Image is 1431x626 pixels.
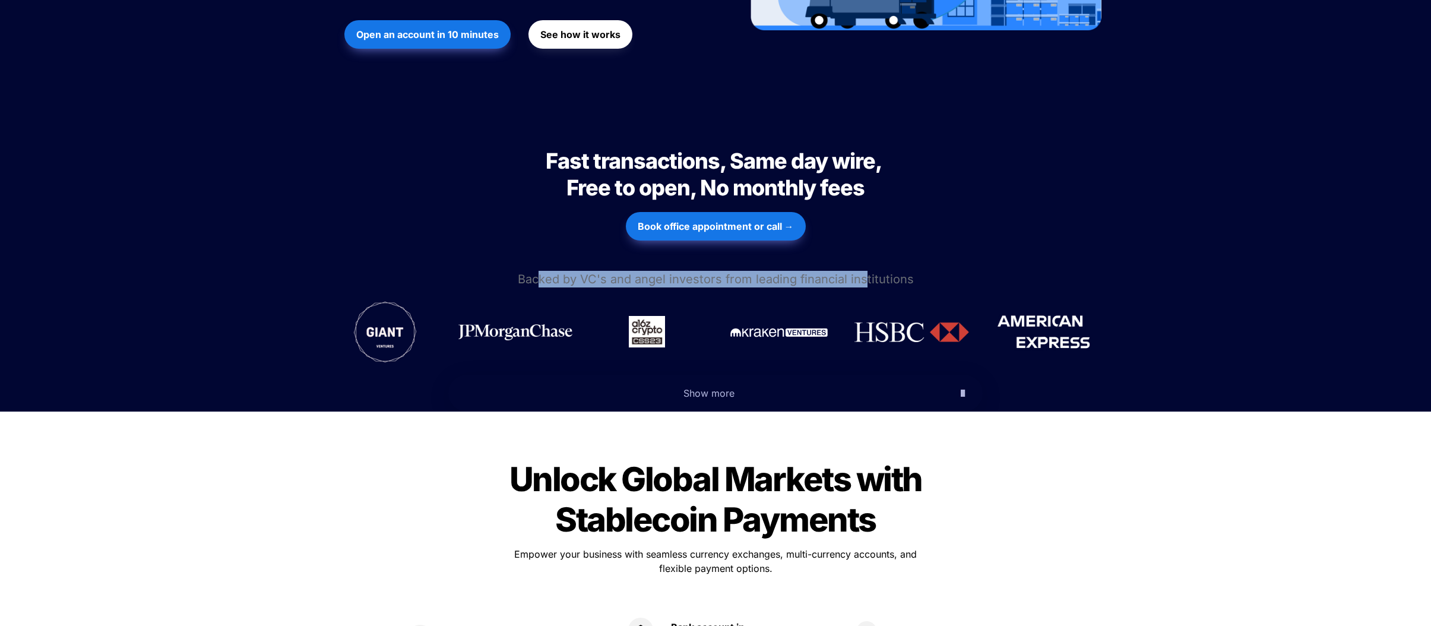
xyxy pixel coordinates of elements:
button: See how it works [528,20,632,49]
strong: Open an account in 10 minutes [356,29,499,40]
button: Show more [448,375,983,412]
a: Book office appointment or call → [626,206,806,246]
span: Show more [683,387,735,399]
strong: See how it works [540,29,620,40]
button: Open an account in 10 minutes [344,20,511,49]
span: Empower your business with seamless currency exchanges, multi-currency accounts, and flexible pay... [514,548,920,574]
span: Unlock Global Markets with Stablecoin Payments [509,459,928,540]
a: See how it works [528,14,632,55]
span: Backed by VC's and angel investors from leading financial institutions [518,272,914,286]
button: Book office appointment or call → [626,212,806,241]
span: Fast transactions, Same day wire, Free to open, No monthly fees [546,148,885,201]
strong: Book office appointment or call → [638,220,794,232]
a: Open an account in 10 minutes [344,14,511,55]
